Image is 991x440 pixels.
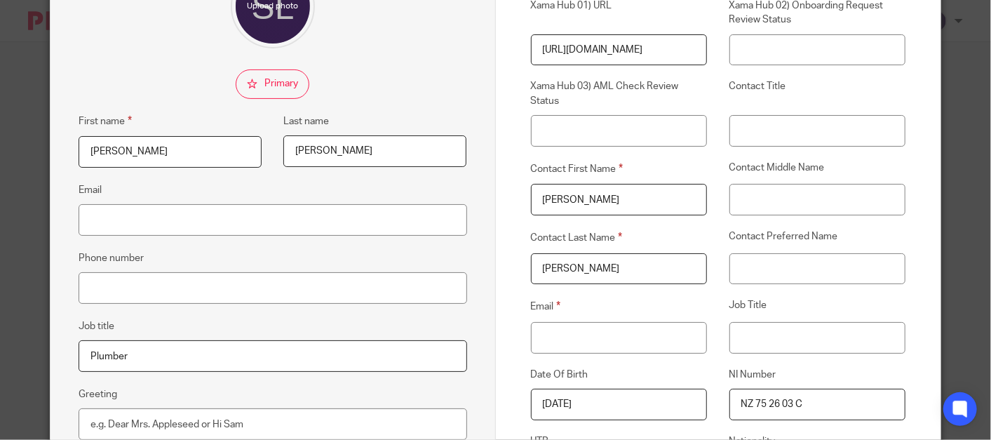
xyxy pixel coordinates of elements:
[283,114,329,128] label: Last name
[531,79,708,108] label: Xama Hub 03) AML Check Review Status
[79,183,102,197] label: Email
[729,229,906,246] label: Contact Preferred Name
[79,251,144,265] label: Phone number
[729,161,906,177] label: Contact Middle Name
[79,319,114,333] label: Job title
[531,368,708,382] label: Date Of Birth
[79,387,117,401] label: Greeting
[729,368,906,382] label: NI Number
[531,161,708,177] label: Contact First Name
[79,408,467,440] input: e.g. Dear Mrs. Appleseed or Hi Sam
[79,113,132,129] label: First name
[531,298,708,314] label: Email
[729,79,906,108] label: Contact Title
[729,298,906,314] label: Job Title
[531,229,708,246] label: Contact Last Name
